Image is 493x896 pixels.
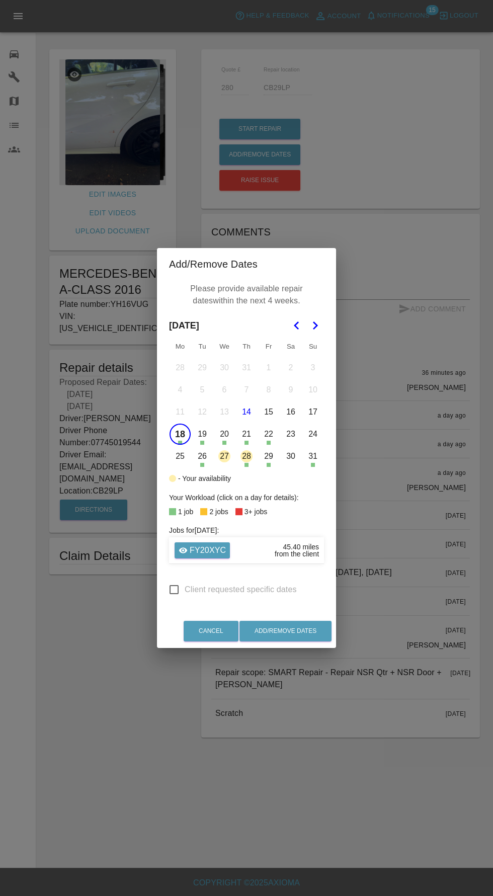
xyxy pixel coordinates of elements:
[192,379,213,400] button: Tuesday, August 5th, 2025
[236,357,257,378] button: Thursday, July 31st, 2025
[209,506,228,518] div: 2 jobs
[236,424,257,445] button: Thursday, August 21st, 2025
[275,550,319,557] div: from the client
[280,424,301,445] button: Saturday, August 23rd, 2025
[214,401,235,423] button: Wednesday, August 13th, 2025
[302,424,323,445] button: Sunday, August 24th, 2025
[280,379,301,400] button: Saturday, August 9th, 2025
[192,424,213,445] button: Tuesday, August 19th, 2025
[192,446,213,467] button: Tuesday, August 26th, 2025
[169,525,324,536] h6: Jobs for [DATE] :
[178,472,231,484] div: - Your availability
[302,337,324,357] th: Sunday
[175,542,230,558] a: FY20XYC
[302,446,323,467] button: Sunday, August 31st, 2025
[174,280,319,309] p: Please provide available repair dates within the next 4 weeks.
[258,337,280,357] th: Friday
[283,543,319,550] div: 45.40 miles
[170,401,191,423] button: Monday, August 11th, 2025
[258,379,279,400] button: Friday, August 8th, 2025
[178,506,193,518] div: 1 job
[169,314,199,337] span: [DATE]
[280,337,302,357] th: Saturday
[236,379,257,400] button: Thursday, August 7th, 2025
[280,446,301,467] button: Saturday, August 30th, 2025
[244,506,268,518] div: 3+ jobs
[236,446,257,467] button: Thursday, August 28th, 2025
[280,401,301,423] button: Saturday, August 16th, 2025
[258,424,279,445] button: Friday, August 22nd, 2025
[170,379,191,400] button: Monday, August 4th, 2025
[239,621,332,641] button: Add/Remove Dates
[169,337,324,467] table: August 2025
[185,584,297,596] span: Client requested specific dates
[288,316,306,335] button: Go to the Previous Month
[192,357,213,378] button: Tuesday, July 29th, 2025
[184,621,238,641] button: Cancel
[302,357,323,378] button: Sunday, August 3rd, 2025
[192,401,213,423] button: Tuesday, August 12th, 2025
[191,337,213,357] th: Tuesday
[280,357,301,378] button: Saturday, August 2nd, 2025
[214,357,235,378] button: Wednesday, July 30th, 2025
[258,446,279,467] button: Friday, August 29th, 2025
[258,401,279,423] button: Friday, August 15th, 2025
[306,316,324,335] button: Go to the Next Month
[258,357,279,378] button: Friday, August 1st, 2025
[214,424,235,445] button: Wednesday, August 20th, 2025
[157,248,336,280] h2: Add/Remove Dates
[170,424,191,445] button: Monday, August 18th, 2025, selected
[214,446,235,467] button: Wednesday, August 27th, 2025
[302,379,323,400] button: Sunday, August 10th, 2025
[190,544,226,556] p: FY20XYC
[235,337,258,357] th: Thursday
[213,337,235,357] th: Wednesday
[170,357,191,378] button: Monday, July 28th, 2025
[169,337,191,357] th: Monday
[170,446,191,467] button: Monday, August 25th, 2025
[236,401,257,423] button: Today, Thursday, August 14th, 2025
[214,379,235,400] button: Wednesday, August 6th, 2025
[302,401,323,423] button: Sunday, August 17th, 2025
[169,492,324,504] div: Your Workload (click on a day for details):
